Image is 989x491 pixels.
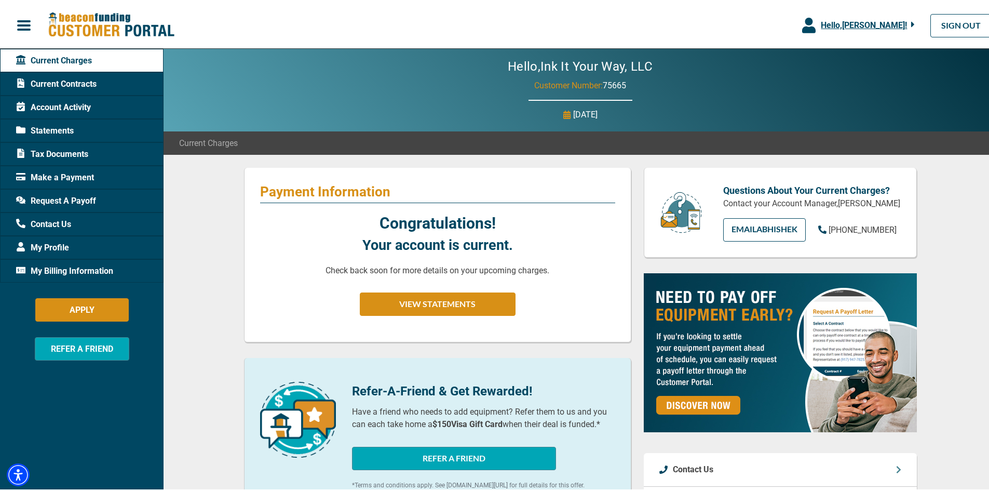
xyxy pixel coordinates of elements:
[260,181,615,198] p: Payment Information
[16,76,97,88] span: Current Contracts
[16,52,92,65] span: Current Charges
[658,189,705,232] img: customer-service.png
[534,78,603,88] span: Customer Number:
[362,233,513,254] p: Your account is current.
[352,404,615,429] p: Have a friend who needs to add equipment? Refer them to us and you can each take home a when thei...
[380,209,496,233] p: Congratulations!
[16,263,113,275] span: My Billing Information
[16,169,94,182] span: Make a Payment
[818,222,897,234] a: [PHONE_NUMBER]
[179,135,238,148] span: Current Charges
[573,107,598,119] p: [DATE]
[644,271,917,430] img: payoff-ad-px.jpg
[48,10,174,36] img: Beacon Funding Customer Portal Logo
[723,216,806,240] a: EMAILAbhishek
[723,195,901,208] p: Contact your Account Manager, [PERSON_NAME]
[16,99,91,112] span: Account Activity
[352,445,556,468] button: REFER A FRIEND
[16,123,74,135] span: Statements
[16,216,71,229] span: Contact Us
[352,479,615,488] p: *Terms and conditions apply. See [DOMAIN_NAME][URL] for full details for this offer.
[35,335,129,359] button: REFER A FRIEND
[603,78,626,88] span: 75665
[326,262,549,275] p: Check back soon for more details on your upcoming charges.
[16,146,88,158] span: Tax Documents
[352,380,615,399] p: Refer-A-Friend & Get Rewarded!
[673,461,713,474] p: Contact Us
[477,57,684,72] h2: Hello, Ink It Your Way, LLC
[821,18,907,28] span: Hello, [PERSON_NAME] !
[260,380,336,456] img: refer-a-friend-icon.png
[16,240,69,252] span: My Profile
[829,223,897,233] span: [PHONE_NUMBER]
[360,290,516,314] button: VIEW STATEMENTS
[723,181,901,195] p: Questions About Your Current Charges?
[35,296,129,320] button: APPLY
[16,193,96,205] span: Request A Payoff
[432,417,503,427] b: $150 Visa Gift Card
[7,461,30,484] div: Accessibility Menu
